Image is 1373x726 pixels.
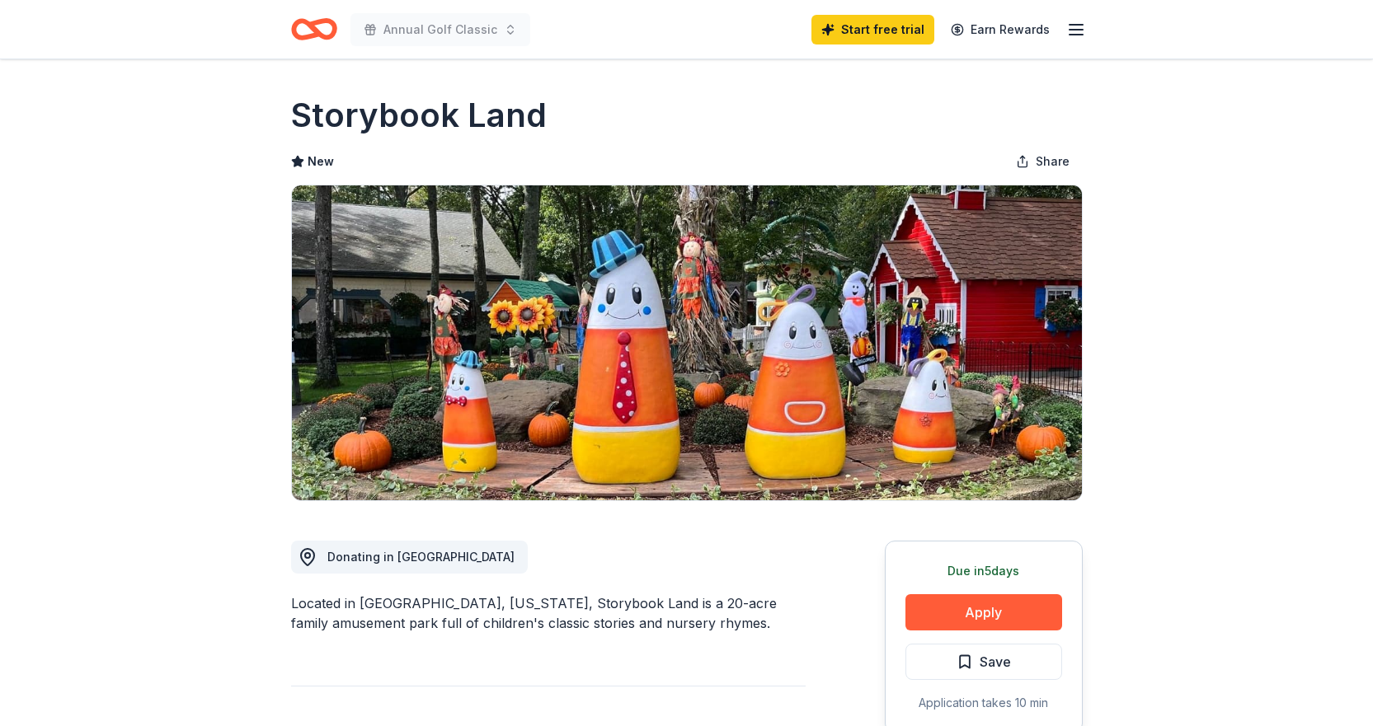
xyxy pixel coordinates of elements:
[1003,145,1083,178] button: Share
[980,651,1011,672] span: Save
[1036,152,1070,171] span: Share
[941,15,1060,44] a: Earn Rewards
[292,185,1082,500] img: Image for Storybook Land
[291,593,806,633] div: Located in [GEOGRAPHIC_DATA], [US_STATE], Storybook Land is a 20-acre family amusement park full ...
[327,550,515,564] span: Donating in [GEOGRAPHIC_DATA]
[905,561,1062,581] div: Due in 5 days
[905,644,1062,680] button: Save
[350,13,530,46] button: Annual Golf Classic
[905,693,1062,713] div: Application takes 10 min
[383,20,497,40] span: Annual Golf Classic
[291,92,547,138] h1: Storybook Land
[905,594,1062,630] button: Apply
[308,152,334,171] span: New
[291,10,337,49] a: Home
[811,15,934,44] a: Start free trial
